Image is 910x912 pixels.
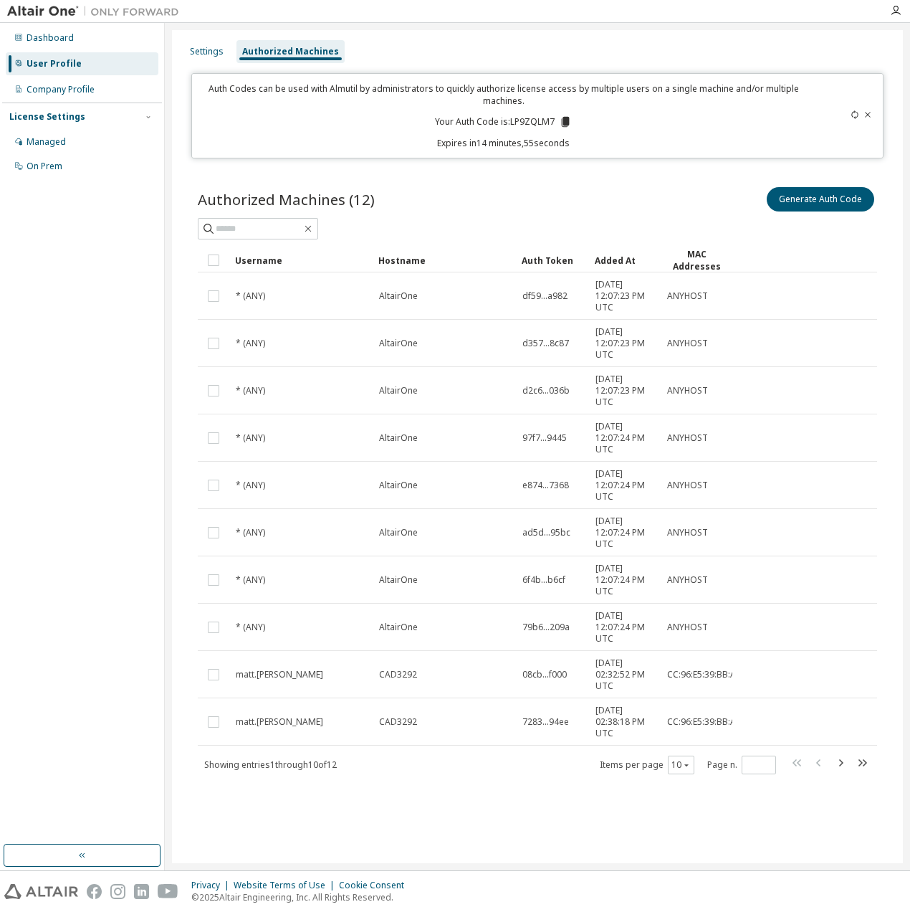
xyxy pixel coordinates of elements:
[379,432,418,444] span: AltairOne
[522,716,569,728] span: 7283...94ee
[522,527,570,538] span: ad5d...95bc
[522,385,570,396] span: d2c6...036b
[27,161,62,172] div: On Prem
[236,574,265,586] span: * (ANY)
[27,136,66,148] div: Managed
[595,657,654,692] span: [DATE] 02:32:52 PM UTC
[236,716,323,728] span: matt.[PERSON_NAME]
[667,385,708,396] span: ANYHOST
[522,249,583,272] div: Auth Token
[522,338,569,349] span: d357...8c87
[522,574,565,586] span: 6f4b...b6cf
[191,891,413,903] p: © 2025 Altair Engineering, Inc. All Rights Reserved.
[667,338,708,349] span: ANYHOST
[767,187,874,212] button: Generate Auth Code
[522,480,569,491] span: e874...7368
[198,189,375,209] span: Authorized Machines (12)
[435,115,572,128] p: Your Auth Code is: LP9ZQLM7
[595,421,654,455] span: [DATE] 12:07:24 PM UTC
[595,705,654,739] span: [DATE] 02:38:18 PM UTC
[236,385,265,396] span: * (ANY)
[671,759,691,771] button: 10
[379,669,417,680] span: CAD3292
[595,516,654,550] span: [DATE] 12:07:24 PM UTC
[667,716,741,728] span: CC:96:E5:39:BB:A7
[134,884,149,899] img: linkedin.svg
[667,480,708,491] span: ANYHOST
[236,669,323,680] span: matt.[PERSON_NAME]
[595,563,654,597] span: [DATE] 12:07:24 PM UTC
[7,4,186,19] img: Altair One
[595,468,654,503] span: [DATE] 12:07:24 PM UTC
[522,669,567,680] span: 08cb...f000
[158,884,178,899] img: youtube.svg
[234,880,339,891] div: Website Terms of Use
[667,574,708,586] span: ANYHOST
[379,574,418,586] span: AltairOne
[236,432,265,444] span: * (ANY)
[201,82,807,107] p: Auth Codes can be used with Almutil by administrators to quickly authorize license access by mult...
[236,527,265,538] span: * (ANY)
[190,46,224,57] div: Settings
[379,290,418,302] span: AltairOne
[87,884,102,899] img: facebook.svg
[236,480,265,491] span: * (ANY)
[27,84,95,95] div: Company Profile
[667,622,708,633] span: ANYHOST
[9,111,85,123] div: License Settings
[242,46,339,57] div: Authorized Machines
[379,527,418,538] span: AltairOne
[667,290,708,302] span: ANYHOST
[595,279,654,313] span: [DATE] 12:07:23 PM UTC
[339,880,413,891] div: Cookie Consent
[379,385,418,396] span: AltairOne
[110,884,125,899] img: instagram.svg
[667,669,741,680] span: CC:96:E5:39:BB:A7
[27,32,74,44] div: Dashboard
[236,338,265,349] span: * (ANY)
[600,756,694,774] span: Items per page
[595,249,655,272] div: Added At
[378,249,510,272] div: Hostname
[379,338,418,349] span: AltairOne
[707,756,776,774] span: Page n.
[379,716,417,728] span: CAD3292
[595,326,654,361] span: [DATE] 12:07:23 PM UTC
[667,432,708,444] span: ANYHOST
[379,480,418,491] span: AltairOne
[235,249,367,272] div: Username
[667,527,708,538] span: ANYHOST
[236,290,265,302] span: * (ANY)
[522,290,567,302] span: df59...a982
[595,374,654,408] span: [DATE] 12:07:23 PM UTC
[666,248,727,272] div: MAC Addresses
[379,622,418,633] span: AltairOne
[27,58,82,70] div: User Profile
[236,622,265,633] span: * (ANY)
[522,622,570,633] span: 79b6...209a
[522,432,567,444] span: 97f7...9445
[4,884,78,899] img: altair_logo.svg
[201,137,807,149] p: Expires in 14 minutes, 55 seconds
[204,759,337,771] span: Showing entries 1 through 10 of 12
[595,610,654,645] span: [DATE] 12:07:24 PM UTC
[191,880,234,891] div: Privacy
